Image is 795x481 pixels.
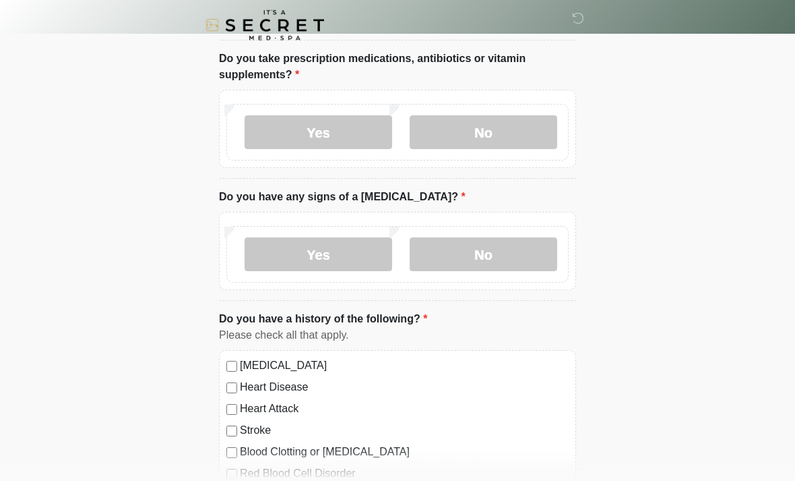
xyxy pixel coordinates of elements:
[240,445,569,461] label: Blood Clotting or [MEDICAL_DATA]
[240,401,569,418] label: Heart Attack
[240,358,569,374] label: [MEDICAL_DATA]
[245,116,392,150] label: Yes
[410,238,557,272] label: No
[245,238,392,272] label: Yes
[219,51,576,84] label: Do you take prescription medications, antibiotics or vitamin supplements?
[226,405,237,416] input: Heart Attack
[410,116,557,150] label: No
[219,190,466,206] label: Do you have any signs of a [MEDICAL_DATA]?
[240,380,569,396] label: Heart Disease
[226,383,237,394] input: Heart Disease
[226,448,237,459] input: Blood Clotting or [MEDICAL_DATA]
[219,312,427,328] label: Do you have a history of the following?
[226,362,237,372] input: [MEDICAL_DATA]
[205,10,324,40] img: It's A Secret Med Spa Logo
[226,426,237,437] input: Stroke
[240,423,569,439] label: Stroke
[219,328,576,344] div: Please check all that apply.
[226,470,237,480] input: Red Blood Cell Disorder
